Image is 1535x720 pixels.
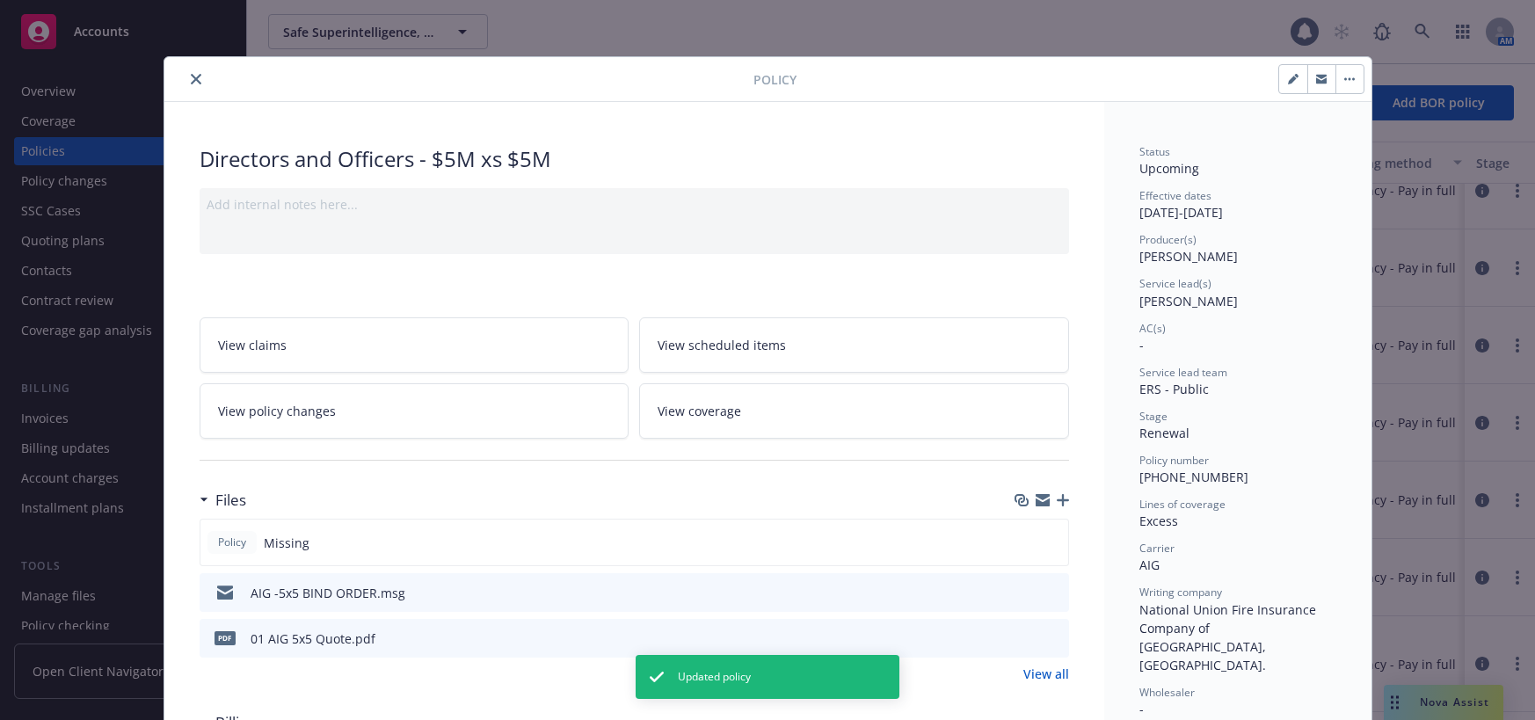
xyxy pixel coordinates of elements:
[215,631,236,644] span: pdf
[215,489,246,512] h3: Files
[218,336,287,354] span: View claims
[200,383,629,439] a: View policy changes
[1139,541,1175,556] span: Carrier
[1046,584,1062,602] button: preview file
[753,70,797,89] span: Policy
[1139,512,1336,530] div: Excess
[1139,585,1222,600] span: Writing company
[1139,188,1211,203] span: Effective dates
[1139,701,1144,717] span: -
[1023,665,1069,683] a: View all
[251,584,405,602] div: AIG -5x5 BIND ORDER.msg
[1139,497,1226,512] span: Lines of coverage
[1139,321,1166,336] span: AC(s)
[1139,188,1336,222] div: [DATE] - [DATE]
[1139,248,1238,265] span: [PERSON_NAME]
[1139,365,1227,380] span: Service lead team
[1139,232,1197,247] span: Producer(s)
[1139,144,1170,159] span: Status
[1139,601,1320,673] span: National Union Fire Insurance Company of [GEOGRAPHIC_DATA], [GEOGRAPHIC_DATA].
[207,195,1062,214] div: Add internal notes here...
[1139,160,1199,177] span: Upcoming
[1139,337,1144,353] span: -
[1139,276,1211,291] span: Service lead(s)
[1018,629,1032,648] button: download file
[658,336,786,354] span: View scheduled items
[1018,584,1032,602] button: download file
[1139,409,1168,424] span: Stage
[1139,685,1195,700] span: Wholesaler
[215,535,250,550] span: Policy
[1139,556,1160,573] span: AIG
[200,317,629,373] a: View claims
[678,669,751,685] span: Updated policy
[1139,381,1209,397] span: ERS - Public
[1046,629,1062,648] button: preview file
[1139,453,1209,468] span: Policy number
[658,402,741,420] span: View coverage
[639,317,1069,373] a: View scheduled items
[264,534,309,552] span: Missing
[200,144,1069,174] div: Directors and Officers - $5M xs $5M
[251,629,375,648] div: 01 AIG 5x5 Quote.pdf
[1139,425,1189,441] span: Renewal
[200,489,246,512] div: Files
[218,402,336,420] span: View policy changes
[186,69,207,90] button: close
[639,383,1069,439] a: View coverage
[1139,469,1248,485] span: [PHONE_NUMBER]
[1139,293,1238,309] span: [PERSON_NAME]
